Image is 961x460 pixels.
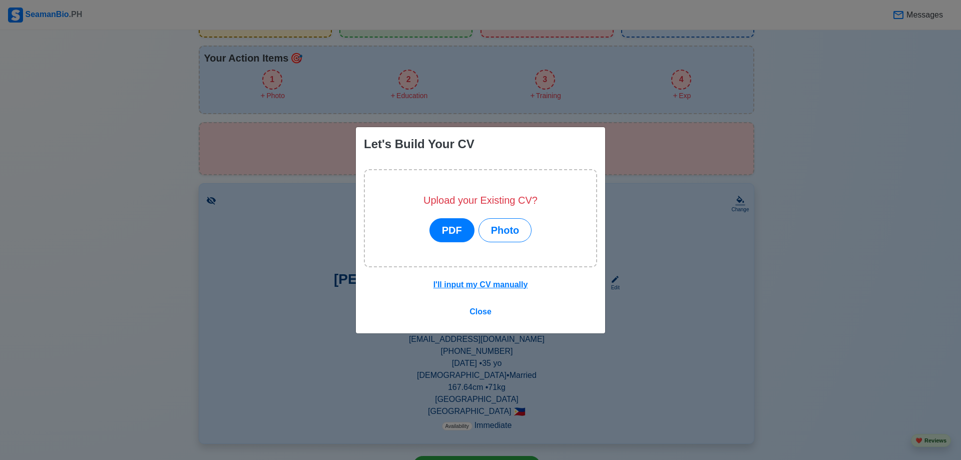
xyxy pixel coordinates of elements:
[423,194,538,206] h5: Upload your Existing CV?
[469,307,492,316] span: Close
[427,275,535,294] button: I'll input my CV manually
[364,135,474,153] div: Let's Build Your CV
[478,218,532,242] button: Photo
[429,218,474,242] button: PDF
[463,302,498,321] button: Close
[433,280,528,289] u: I'll input my CV manually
